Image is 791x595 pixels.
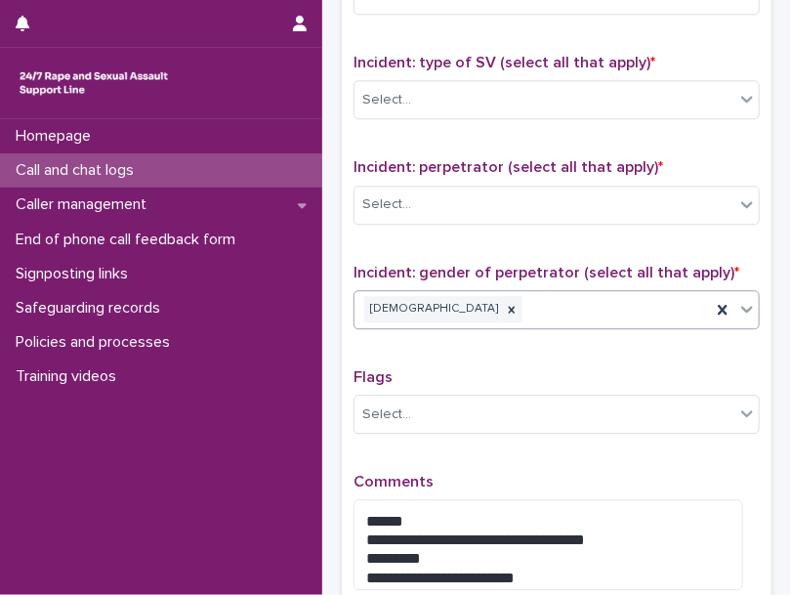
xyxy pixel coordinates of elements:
[362,404,411,425] div: Select...
[8,367,132,386] p: Training videos
[354,474,434,489] span: Comments
[362,90,411,110] div: Select...
[16,64,172,103] img: rhQMoQhaT3yELyF149Cw
[8,333,186,352] p: Policies and processes
[354,55,655,70] span: Incident: type of SV (select all that apply)
[354,265,739,280] span: Incident: gender of perpetrator (select all that apply)
[8,195,162,214] p: Caller management
[8,299,176,318] p: Safeguarding records
[8,127,106,146] p: Homepage
[354,369,393,385] span: Flags
[8,265,144,283] p: Signposting links
[362,194,411,215] div: Select...
[8,231,251,249] p: End of phone call feedback form
[364,296,501,322] div: [DEMOGRAPHIC_DATA]
[354,159,663,175] span: Incident: perpetrator (select all that apply)
[8,161,149,180] p: Call and chat logs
